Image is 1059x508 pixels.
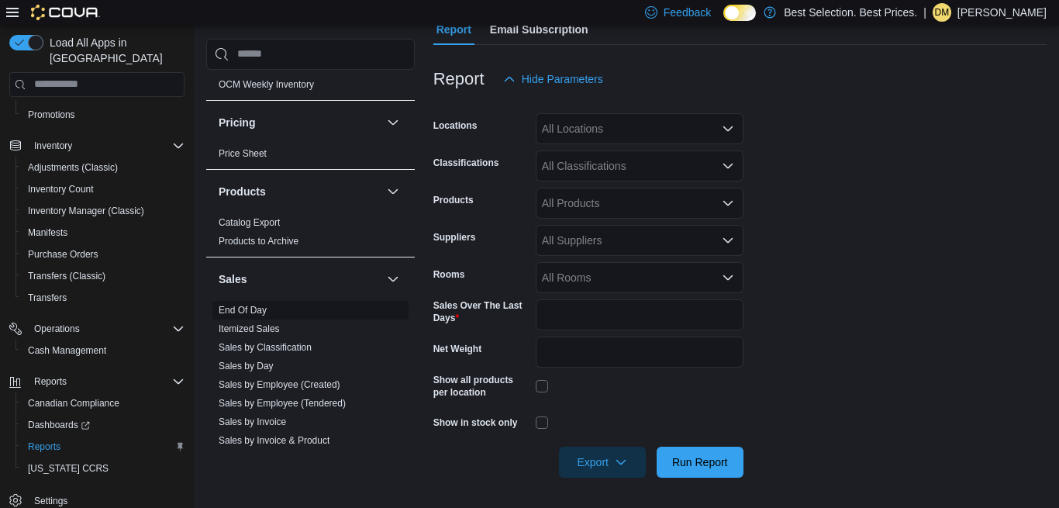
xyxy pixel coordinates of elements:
button: Products [219,184,381,199]
span: Manifests [28,226,67,239]
p: | [923,3,926,22]
a: Sales by Classification [219,342,312,353]
a: Promotions [22,105,81,124]
span: Promotions [22,105,185,124]
div: OCM [206,75,415,100]
span: Sales by Invoice [219,416,286,428]
span: DM [935,3,950,22]
a: Transfers [22,289,73,307]
span: Inventory [34,140,72,152]
div: Pricing [206,144,415,169]
h3: Report [433,70,485,88]
span: Inventory Count [28,183,94,195]
label: Locations [433,119,478,132]
input: Dark Mode [723,5,756,21]
span: Inventory Count [22,180,185,199]
span: [US_STATE] CCRS [28,462,109,475]
button: Export [559,447,646,478]
span: Adjustments (Classic) [28,161,118,174]
button: Inventory [3,135,191,157]
a: Sales by Day [219,361,274,371]
h3: Pricing [219,115,255,130]
a: Dashboards [22,416,96,434]
label: Classifications [433,157,499,169]
span: Sales by Classification [219,341,312,354]
a: Itemized Sales [219,323,280,334]
button: Manifests [16,222,191,244]
h3: Products [219,184,266,199]
span: Reports [34,375,67,388]
span: Email Subscription [490,14,588,45]
span: Transfers (Classic) [22,267,185,285]
button: Open list of options [722,234,734,247]
span: Report [436,14,471,45]
span: Sales by Employee (Created) [219,378,340,391]
span: Dark Mode [723,21,724,22]
span: Run Report [672,454,728,470]
span: Load All Apps in [GEOGRAPHIC_DATA] [43,35,185,66]
button: Canadian Compliance [16,392,191,414]
span: Inventory Manager (Classic) [28,205,144,217]
span: OCM Weekly Inventory [219,78,314,91]
span: Inventory Manager (Classic) [22,202,185,220]
span: Dashboards [22,416,185,434]
span: Price Sheet [219,147,267,160]
span: Inventory [28,137,185,155]
a: Inventory Manager (Classic) [22,202,150,220]
a: Sales by Employee (Tendered) [219,398,346,409]
button: Adjustments (Classic) [16,157,191,178]
span: Operations [28,320,185,338]
span: Purchase Orders [28,248,98,261]
button: Open list of options [722,271,734,284]
span: Transfers (Classic) [28,270,105,282]
button: Open list of options [722,197,734,209]
label: Sales Over The Last Days [433,299,529,324]
label: Suppliers [433,231,476,244]
span: Promotions [28,109,75,121]
a: Transfers (Classic) [22,267,112,285]
div: Darby Marcellus [933,3,951,22]
label: Net Weight [433,343,481,355]
a: Sales by Invoice [219,416,286,427]
a: Canadian Compliance [22,394,126,413]
span: Adjustments (Classic) [22,158,185,177]
button: Reports [28,372,73,391]
button: Sales [384,270,402,289]
a: Price Sheet [219,148,267,159]
label: Show all products per location [433,374,529,399]
button: Transfers (Classic) [16,265,191,287]
span: Transfers [28,292,67,304]
span: Reports [22,437,185,456]
span: End Of Day [219,304,267,316]
button: Operations [3,318,191,340]
button: Reports [16,436,191,458]
img: Cova [31,5,100,20]
a: Catalog Export [219,217,280,228]
a: End Of Day [219,305,267,316]
span: Cash Management [22,341,185,360]
a: [US_STATE] CCRS [22,459,115,478]
span: Itemized Sales [219,323,280,335]
a: Adjustments (Classic) [22,158,124,177]
span: Dashboards [28,419,90,431]
button: Cash Management [16,340,191,361]
button: Open list of options [722,160,734,172]
button: Open list of options [722,123,734,135]
h3: Sales [219,271,247,287]
label: Products [433,194,474,206]
button: Pricing [219,115,381,130]
a: Sales by Employee (Created) [219,379,340,390]
button: Promotions [16,104,191,126]
span: Manifests [22,223,185,242]
span: Operations [34,323,80,335]
a: Cash Management [22,341,112,360]
span: Reports [28,372,185,391]
span: Purchase Orders [22,245,185,264]
button: [US_STATE] CCRS [16,458,191,479]
button: Operations [28,320,86,338]
a: Dashboards [16,414,191,436]
button: Inventory Count [16,178,191,200]
button: Reports [3,371,191,392]
label: Rooms [433,268,465,281]
a: Products to Archive [219,236,298,247]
